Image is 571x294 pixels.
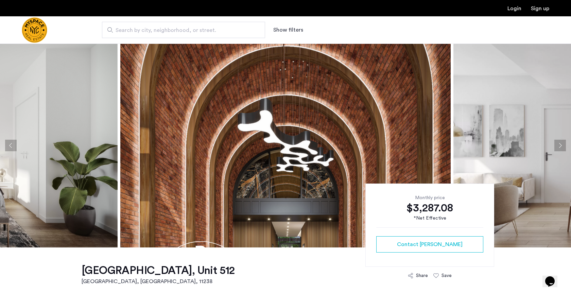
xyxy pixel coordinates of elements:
img: apartment [120,44,451,247]
div: *Net Effective [376,215,483,222]
span: Contact [PERSON_NAME] [397,240,463,248]
h1: [GEOGRAPHIC_DATA], Unit 512 [82,264,235,277]
span: Search by city, neighborhood, or street. [116,26,246,34]
a: Cazamio Logo [22,17,47,43]
a: Login [507,6,521,11]
button: Next apartment [554,140,566,151]
button: Show or hide filters [273,26,303,34]
h2: [GEOGRAPHIC_DATA], [GEOGRAPHIC_DATA] , 11238 [82,277,235,286]
button: button [376,236,483,253]
a: Registration [531,6,549,11]
iframe: chat widget [542,267,564,287]
div: $3,287.08 [376,201,483,215]
button: Previous apartment [5,140,17,151]
img: logo [22,17,47,43]
input: Apartment Search [102,22,265,38]
div: Save [442,272,452,279]
a: [GEOGRAPHIC_DATA], Unit 512[GEOGRAPHIC_DATA], [GEOGRAPHIC_DATA], 11238 [82,264,235,286]
div: Share [416,272,428,279]
div: Monthly price [376,194,483,201]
